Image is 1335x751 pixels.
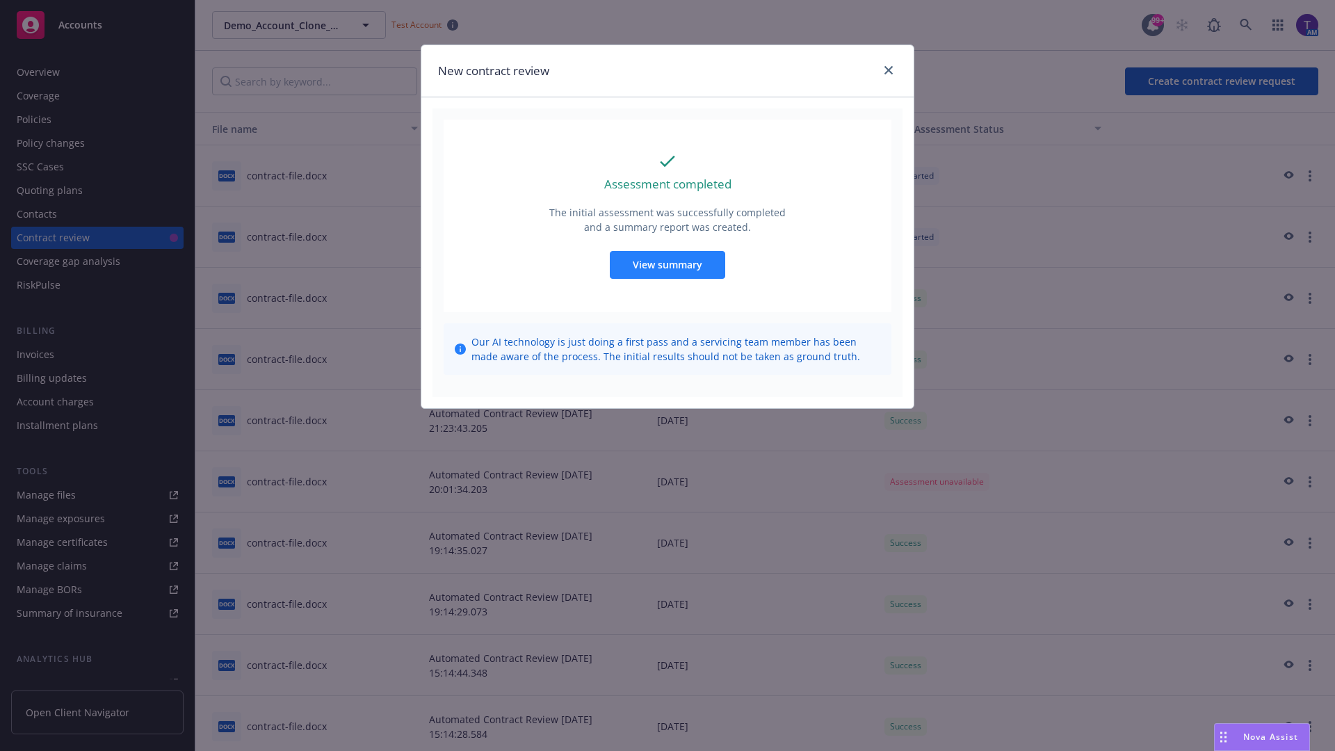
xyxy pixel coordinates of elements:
[1215,724,1232,750] div: Drag to move
[1214,723,1310,751] button: Nova Assist
[548,205,787,234] p: The initial assessment was successfully completed and a summary report was created.
[633,258,702,271] span: View summary
[604,175,731,193] p: Assessment completed
[438,62,549,80] h1: New contract review
[610,251,725,279] button: View summary
[1243,731,1298,743] span: Nova Assist
[880,62,897,79] a: close
[471,334,880,364] span: Our AI technology is just doing a first pass and a servicing team member has been made aware of t...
